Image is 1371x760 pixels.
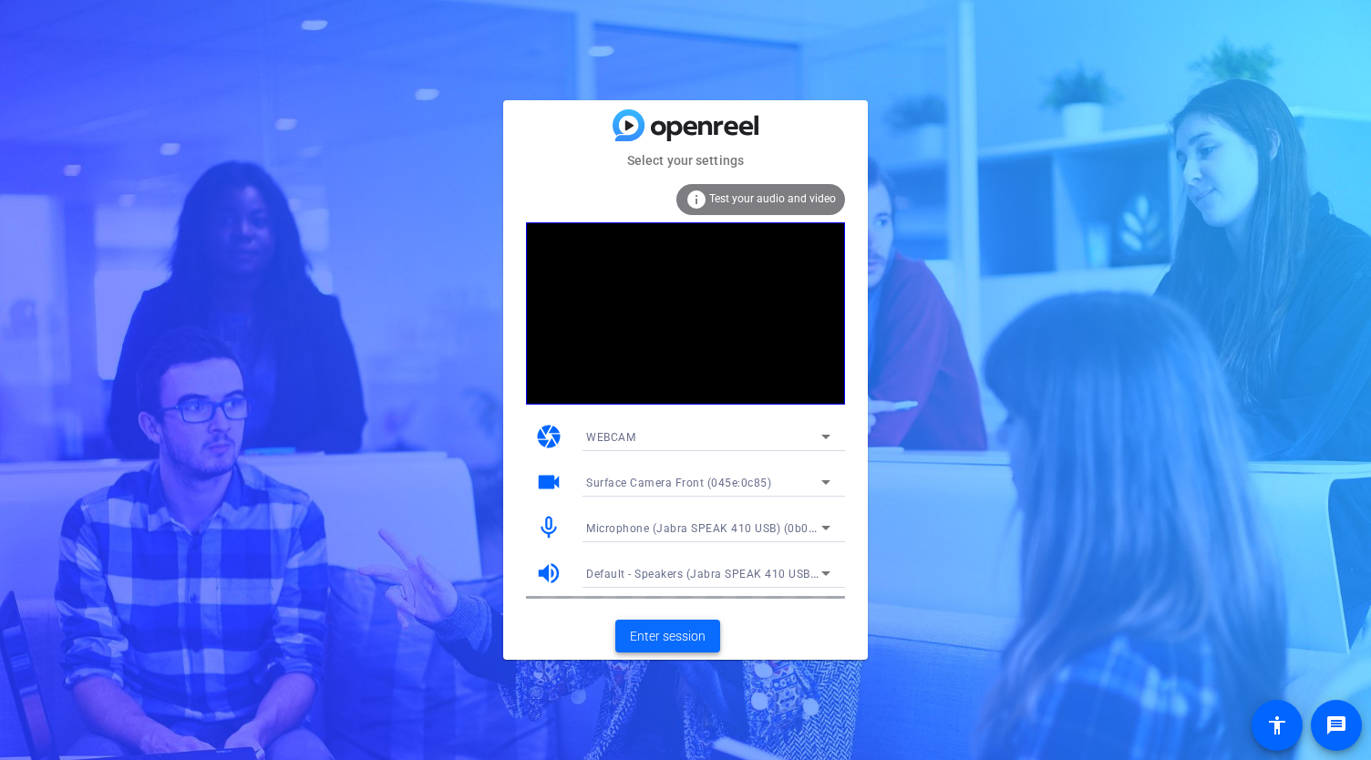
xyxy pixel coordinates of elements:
[503,150,868,170] mat-card-subtitle: Select your settings
[535,560,562,587] mat-icon: volume_up
[615,620,720,652] button: Enter session
[586,566,882,580] span: Default - Speakers (Jabra SPEAK 410 USB) (0b0e:0412)
[1325,714,1347,736] mat-icon: message
[535,423,562,450] mat-icon: camera
[630,627,706,646] span: Enter session
[1266,714,1288,736] mat-icon: accessibility
[586,477,771,489] span: Surface Camera Front (045e:0c85)
[586,520,849,535] span: Microphone (Jabra SPEAK 410 USB) (0b0e:0412)
[685,189,707,211] mat-icon: info
[586,431,635,444] span: WEBCAM
[535,514,562,541] mat-icon: mic_none
[613,109,758,141] img: blue-gradient.svg
[709,192,836,205] span: Test your audio and video
[535,468,562,496] mat-icon: videocam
